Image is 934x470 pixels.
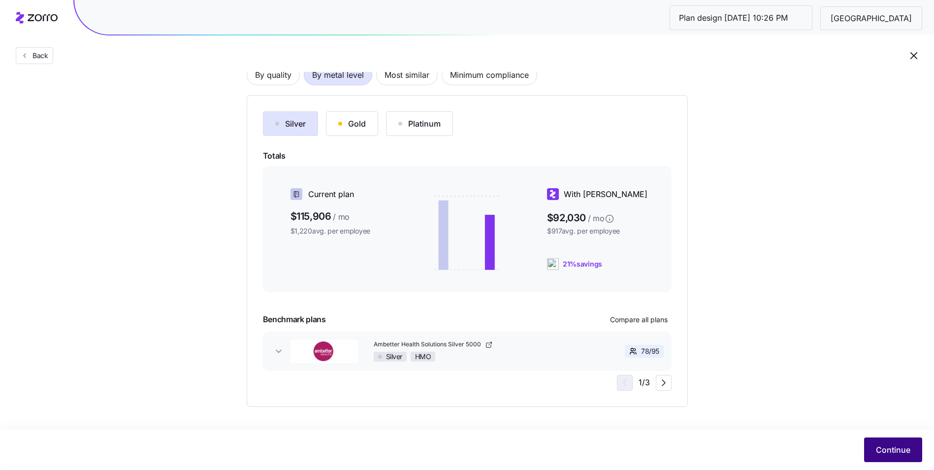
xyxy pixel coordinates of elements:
[386,352,402,361] span: Silver
[263,313,326,326] span: Benchmark plans
[29,51,48,61] span: Back
[374,340,483,349] span: Ambetter Health Solutions Silver 5000
[290,208,399,224] span: $115,906
[876,444,910,456] span: Continue
[333,211,350,223] span: / mo
[290,188,399,201] div: Current plan
[641,346,659,356] span: 78 / 95
[385,65,429,85] span: Most similar
[864,437,922,462] button: Continue
[290,339,358,363] img: Ambetter
[263,150,672,162] span: Totals
[823,12,920,25] span: [GEOGRAPHIC_DATA]
[606,312,672,328] button: Compare all plans
[304,65,372,85] button: By metal level
[312,65,364,85] span: By metal level
[442,65,537,85] button: Minimum compliance
[617,375,672,391] div: 1 / 3
[263,111,318,136] button: Silver
[547,188,656,201] div: With [PERSON_NAME]
[247,65,300,85] button: By quality
[338,118,366,130] div: Gold
[386,111,453,136] button: Platinum
[326,111,378,136] button: Gold
[547,226,656,236] span: $917 avg. per employee
[16,47,53,64] button: Back
[588,212,605,225] span: / mo
[275,118,306,130] div: Silver
[547,258,559,270] img: ai-icon.png
[398,118,441,130] div: Platinum
[547,208,656,224] span: $92,030
[563,259,602,269] span: 21% savings
[263,332,672,371] button: AmbetterAmbetter Health Solutions Silver 5000SilverHMO78/95
[255,65,291,85] span: By quality
[376,65,438,85] button: Most similar
[415,352,431,361] span: HMO
[290,226,399,236] span: $1,220 avg. per employee
[450,65,529,85] span: Minimum compliance
[610,315,668,325] span: Compare all plans
[374,340,586,349] a: Ambetter Health Solutions Silver 5000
